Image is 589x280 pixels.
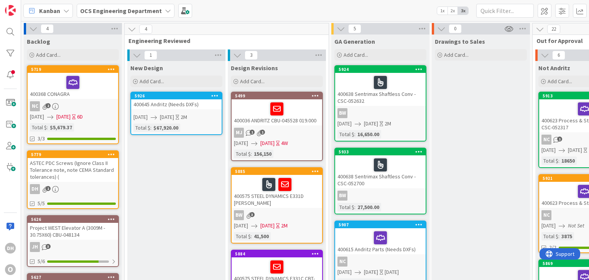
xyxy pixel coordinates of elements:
span: 5/6 [38,257,45,265]
div: 3875 [559,232,574,240]
span: Backlog [27,38,50,45]
span: 1 [144,51,157,60]
div: 5924 [339,67,426,72]
div: 5779ASTEC PDC Screws (Ignore Class II Tolerance note, note CEMA Standard tolerances) ( [28,151,118,182]
span: GA Generation [334,38,375,45]
span: [DATE] [568,146,582,154]
div: 18650 [559,156,577,165]
div: MJ [234,128,244,138]
div: 5924400638 Sentrimax Shaftless Conv - CSC-052632 [335,66,426,106]
div: 5907400615 Andritz Parts (Needs DXFs) [335,221,426,254]
span: [DATE] [30,113,44,121]
div: 5626 [31,217,118,222]
div: Total $ [234,232,251,240]
div: BW [335,108,426,118]
span: : [558,156,559,165]
div: BW [232,210,322,220]
div: NC [541,210,551,220]
div: 5933 [335,148,426,155]
span: Support [16,1,35,10]
div: 5926 [131,92,222,99]
span: Add Card... [444,51,469,58]
span: Not Andritz [538,64,570,72]
span: 1 [557,137,562,142]
div: 2M [181,113,187,121]
span: 3/3 [38,135,45,143]
div: 6D [77,113,83,121]
span: : [558,232,559,240]
span: : [354,203,355,211]
span: [DATE] [260,222,275,230]
span: 1 [46,186,51,191]
span: [DATE] [364,268,378,276]
div: 27,500.00 [355,203,381,211]
div: BW [337,108,347,118]
div: 5907 [335,221,426,228]
div: 5626Project WEST Elevator A (3009M - 30.75X60) CBU-048134 [28,216,118,240]
span: 4 [41,24,54,33]
div: 400615 Andritz Parts (Needs DXFs) [335,228,426,254]
span: : [150,124,151,132]
span: [DATE] [364,120,378,128]
span: : [47,123,48,132]
div: BW [337,191,347,201]
span: 5 [348,24,361,33]
div: 400638 Sentrimax Shaftless Conv - CSC-052632 [335,73,426,106]
div: $5,679.37 [48,123,74,132]
span: [DATE] [337,268,352,276]
div: 5719 [28,66,118,73]
span: Add Card... [548,78,572,85]
input: Quick Filter... [476,4,534,18]
div: 5719400368 CONAGRA [28,66,118,99]
div: 5924 [335,66,426,73]
div: 5933 [339,149,426,155]
span: Design Revisions [231,64,278,72]
div: BW [335,191,426,201]
span: [DATE] [541,146,556,154]
div: [DATE] [385,268,399,276]
div: MJ [232,128,322,138]
span: [DATE] [337,120,352,128]
div: 5627 [31,275,118,280]
div: O [5,264,16,275]
div: 5499400036 ANDRITZ CBU-045528 019.000 [232,92,322,125]
span: 0 [449,24,462,33]
span: 3 [245,51,258,60]
span: [DATE] [541,222,556,230]
span: Kanban [39,6,60,15]
div: Total $ [30,123,47,132]
div: Total $ [541,232,558,240]
div: Total $ [337,130,354,138]
div: 2M [385,120,391,128]
div: JH [30,242,40,252]
img: Visit kanbanzone.com [5,5,16,16]
div: 5779 [28,151,118,158]
span: 3x [458,7,468,15]
div: Total $ [337,203,354,211]
div: 2M [281,222,288,230]
span: : [251,232,252,240]
div: 5926 [135,93,222,99]
span: [DATE] [234,222,248,230]
div: 5499 [232,92,322,99]
span: Add Card... [344,51,368,58]
div: 41,500 [252,232,271,240]
span: 22 [547,25,560,34]
div: DH [5,243,16,254]
span: 6 [552,51,565,60]
div: 5884 [232,250,322,257]
span: Engineering Reviewed [128,37,319,44]
div: NC [28,101,118,111]
div: NC [30,101,40,111]
div: 5719 [31,67,118,72]
span: Add Card... [140,78,164,85]
i: Not Set [568,222,584,229]
span: Drawings to Sales [435,38,485,45]
div: 5885400575 STEEL DYNAMICS E331D [PERSON_NAME] [232,168,322,208]
span: 1 [250,130,255,135]
span: Add Card... [36,51,61,58]
span: [DATE] [234,139,248,147]
div: NC [337,257,347,267]
span: 5/5 [38,199,45,208]
div: Project WEST Elevator A (3009M - 30.75X60) CBU-048134 [28,223,118,240]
